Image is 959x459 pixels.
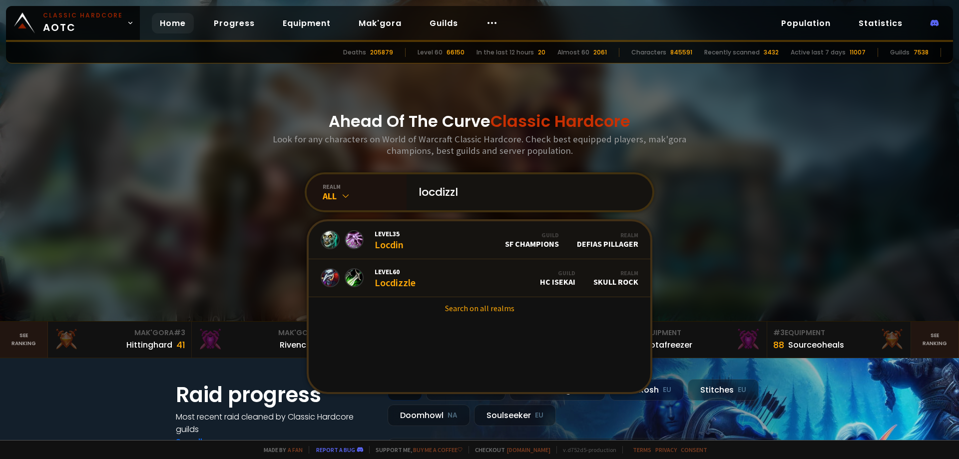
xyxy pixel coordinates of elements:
[413,174,640,210] input: Search a character...
[388,405,470,426] div: Doomhowl
[851,13,911,33] a: Statistics
[631,48,666,57] div: Characters
[174,328,185,338] span: # 3
[6,6,140,40] a: Classic HardcoreAOTC
[198,328,329,338] div: Mak'Gora
[738,385,746,395] small: EU
[43,11,123,35] span: AOTC
[644,339,692,351] div: Notafreezer
[176,436,241,448] a: See all progress
[422,13,466,33] a: Guilds
[850,48,866,57] div: 11007
[309,259,650,297] a: Level60LocdizzleGuildHC IsekaiRealmSkull Rock
[375,229,404,238] span: Level 35
[773,328,905,338] div: Equipment
[316,446,355,454] a: Report a bug
[773,338,784,352] div: 88
[688,379,759,401] div: Stitches
[538,48,545,57] div: 20
[556,446,616,454] span: v. d752d5 - production
[490,110,630,132] span: Classic Hardcore
[370,48,393,57] div: 205879
[309,297,650,319] a: Search on all realms
[343,48,366,57] div: Deaths
[206,13,263,33] a: Progress
[577,231,638,249] div: Defias Pillager
[788,339,844,351] div: Sourceoheals
[890,48,910,57] div: Guilds
[275,13,339,33] a: Equipment
[369,446,463,454] span: Support me,
[535,411,543,421] small: EU
[681,446,707,454] a: Consent
[540,269,575,277] div: Guild
[192,322,336,358] a: Mak'Gora#2Rivench100
[704,48,760,57] div: Recently scanned
[176,338,185,352] div: 41
[375,267,416,289] div: Locdizzle
[288,446,303,454] a: a fan
[505,231,559,239] div: Guild
[258,446,303,454] span: Made by
[474,405,556,426] div: Soulseeker
[773,328,785,338] span: # 3
[773,13,839,33] a: Population
[791,48,846,57] div: Active last 7 days
[663,385,671,395] small: EU
[505,231,559,249] div: SF Champions
[593,269,638,287] div: Skull Rock
[280,339,311,351] div: Rivench
[655,446,677,454] a: Privacy
[413,446,463,454] a: Buy me a coffee
[126,339,172,351] div: Hittinghard
[176,379,376,411] h1: Raid progress
[593,269,638,277] div: Realm
[309,221,650,259] a: Level35LocdinGuildSF ChampionsRealmDefias Pillager
[577,231,638,239] div: Realm
[48,322,192,358] a: Mak'Gora#3Hittinghard41
[469,446,550,454] span: Checkout
[152,13,194,33] a: Home
[609,379,684,401] div: Nek'Rosh
[593,48,607,57] div: 2061
[477,48,534,57] div: In the last 12 hours
[633,446,651,454] a: Terms
[911,322,959,358] a: Seeranking
[507,446,550,454] a: [DOMAIN_NAME]
[54,328,185,338] div: Mak'Gora
[43,11,123,20] small: Classic Hardcore
[323,190,407,202] div: All
[557,48,589,57] div: Almost 60
[764,48,779,57] div: 3432
[269,133,690,156] h3: Look for any characters on World of Warcraft Classic Hardcore. Check best equipped players, mak'g...
[629,328,761,338] div: Equipment
[351,13,410,33] a: Mak'gora
[375,267,416,276] span: Level 60
[914,48,929,57] div: 7538
[447,48,465,57] div: 66150
[375,229,404,251] div: Locdin
[670,48,692,57] div: 845591
[448,411,458,421] small: NA
[540,269,575,287] div: HC Isekai
[323,183,407,190] div: realm
[418,48,443,57] div: Level 60
[767,322,911,358] a: #3Equipment88Sourceoheals
[176,411,376,436] h4: Most recent raid cleaned by Classic Hardcore guilds
[623,322,767,358] a: #2Equipment88Notafreezer
[329,109,630,133] h1: Ahead Of The Curve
